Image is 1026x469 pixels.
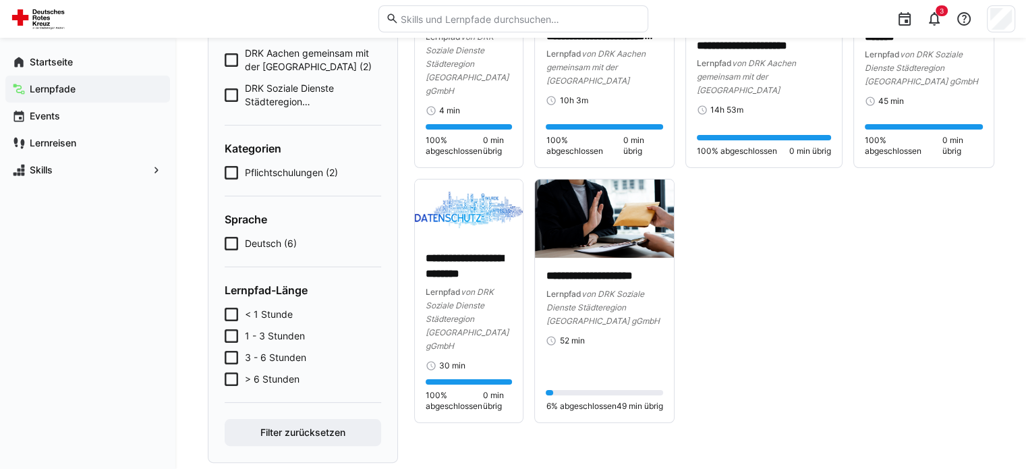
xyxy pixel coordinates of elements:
[399,13,640,25] input: Skills und Lernpfade durchsuchen…
[865,135,942,157] span: 100% abgeschlossen
[789,146,831,157] span: 0 min übrig
[878,96,904,107] span: 45 min
[258,426,347,439] span: Filter zurücksetzen
[426,390,482,412] span: 100% abgeschlossen
[245,237,297,250] span: Deutsch (6)
[697,146,777,157] span: 100% abgeschlossen
[623,135,664,157] span: 0 min übrig
[245,166,338,180] span: Pflichtschulungen (2)
[245,82,381,109] span: DRK Soziale Dienste Städteregion [GEOGRAPHIC_DATA] gGmbH (4)
[559,335,584,346] span: 52 min
[535,180,674,258] img: image
[245,373,300,386] span: > 6 Stunden
[546,135,623,157] span: 100% abgeschlossen
[697,58,796,95] span: von DRK Aachen gemeinsam mit der [GEOGRAPHIC_DATA]
[865,49,978,86] span: von DRK Soziale Dienste Städteregion [GEOGRAPHIC_DATA] gGmbH
[415,180,523,240] img: image
[697,58,732,68] span: Lernpfad
[940,7,944,15] span: 3
[225,419,381,446] button: Filter zurücksetzen
[546,289,659,326] span: von DRK Soziale Dienste Städteregion [GEOGRAPHIC_DATA] gGmbH
[865,49,900,59] span: Lernpfad
[245,351,306,364] span: 3 - 6 Stunden
[225,142,381,155] h4: Kategorien
[245,329,305,343] span: 1 - 3 Stunden
[426,287,509,351] span: von DRK Soziale Dienste Städteregion [GEOGRAPHIC_DATA] gGmbH
[710,105,743,115] span: 14h 53m
[942,135,983,157] span: 0 min übrig
[617,401,663,412] span: 49 min übrig
[225,213,381,226] h4: Sprache
[546,401,616,412] span: 6% abgeschlossen
[482,390,512,412] span: 0 min übrig
[245,47,381,74] span: DRK Aachen gemeinsam mit der [GEOGRAPHIC_DATA] (2)
[426,135,482,157] span: 100% abgeschlossen
[439,105,460,116] span: 4 min
[439,360,465,371] span: 30 min
[426,32,509,96] span: von DRK Soziale Dienste Städteregion [GEOGRAPHIC_DATA] gGmbH
[426,287,461,297] span: Lernpfad
[546,289,581,299] span: Lernpfad
[245,308,293,321] span: < 1 Stunde
[426,32,461,42] span: Lernpfad
[546,49,645,86] span: von DRK Aachen gemeinsam mit der [GEOGRAPHIC_DATA]
[482,135,512,157] span: 0 min übrig
[225,283,381,297] h4: Lernpfad-Länge
[559,95,588,106] span: 10h 3m
[546,49,581,59] span: Lernpfad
